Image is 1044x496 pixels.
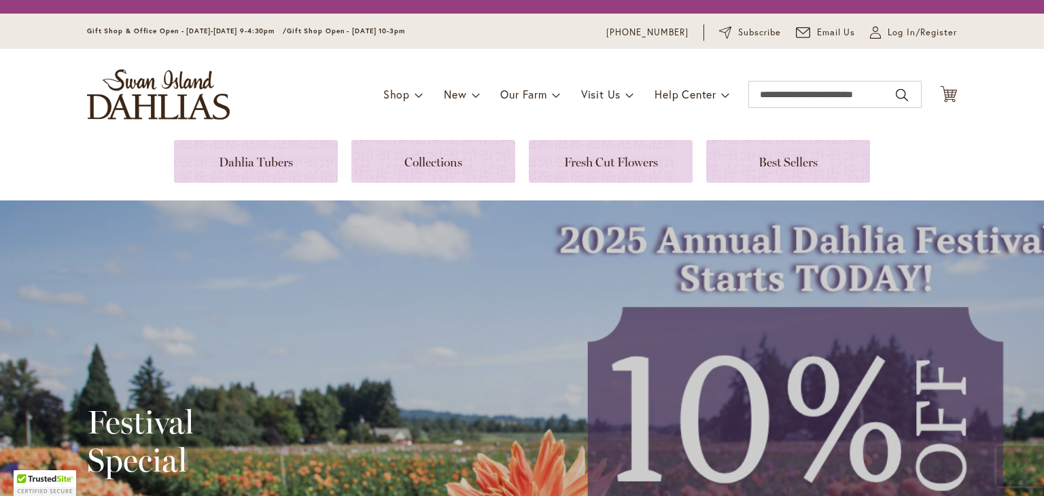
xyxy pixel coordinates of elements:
[738,26,781,39] span: Subscribe
[87,403,440,479] h2: Festival Special
[796,26,856,39] a: Email Us
[606,26,689,39] a: [PHONE_NUMBER]
[87,26,287,35] span: Gift Shop & Office Open - [DATE]-[DATE] 9-4:30pm /
[500,87,546,101] span: Our Farm
[444,87,466,101] span: New
[888,26,957,39] span: Log In/Register
[896,84,908,106] button: Search
[719,26,781,39] a: Subscribe
[581,87,621,101] span: Visit Us
[14,470,76,496] div: TrustedSite Certified
[87,69,230,120] a: store logo
[870,26,957,39] a: Log In/Register
[287,26,405,35] span: Gift Shop Open - [DATE] 10-3pm
[383,87,410,101] span: Shop
[817,26,856,39] span: Email Us
[655,87,716,101] span: Help Center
